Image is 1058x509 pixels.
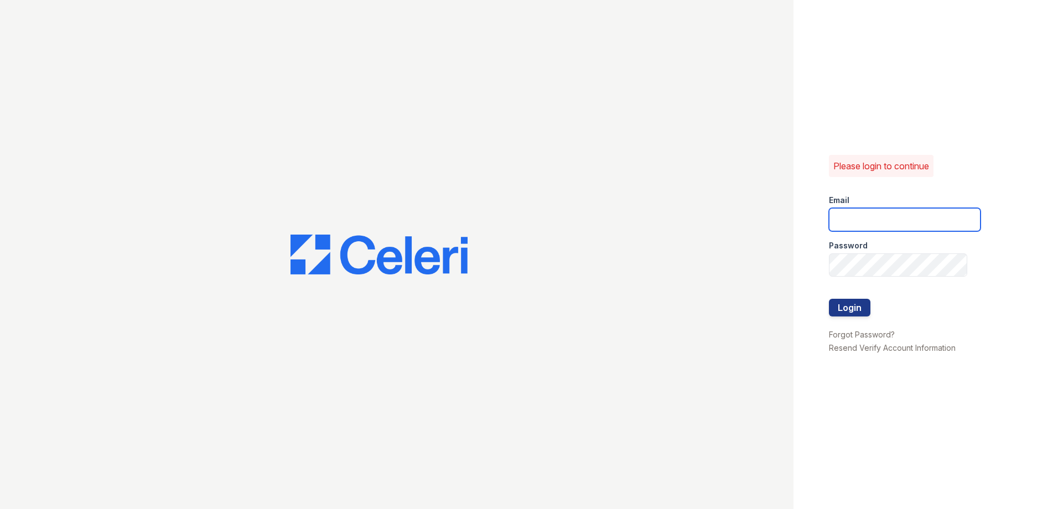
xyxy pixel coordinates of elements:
img: CE_Logo_Blue-a8612792a0a2168367f1c8372b55b34899dd931a85d93a1a3d3e32e68fde9ad4.png [291,235,468,274]
a: Resend Verify Account Information [829,343,956,352]
button: Login [829,299,870,316]
p: Please login to continue [833,159,929,173]
label: Email [829,195,849,206]
label: Password [829,240,868,251]
a: Forgot Password? [829,330,895,339]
